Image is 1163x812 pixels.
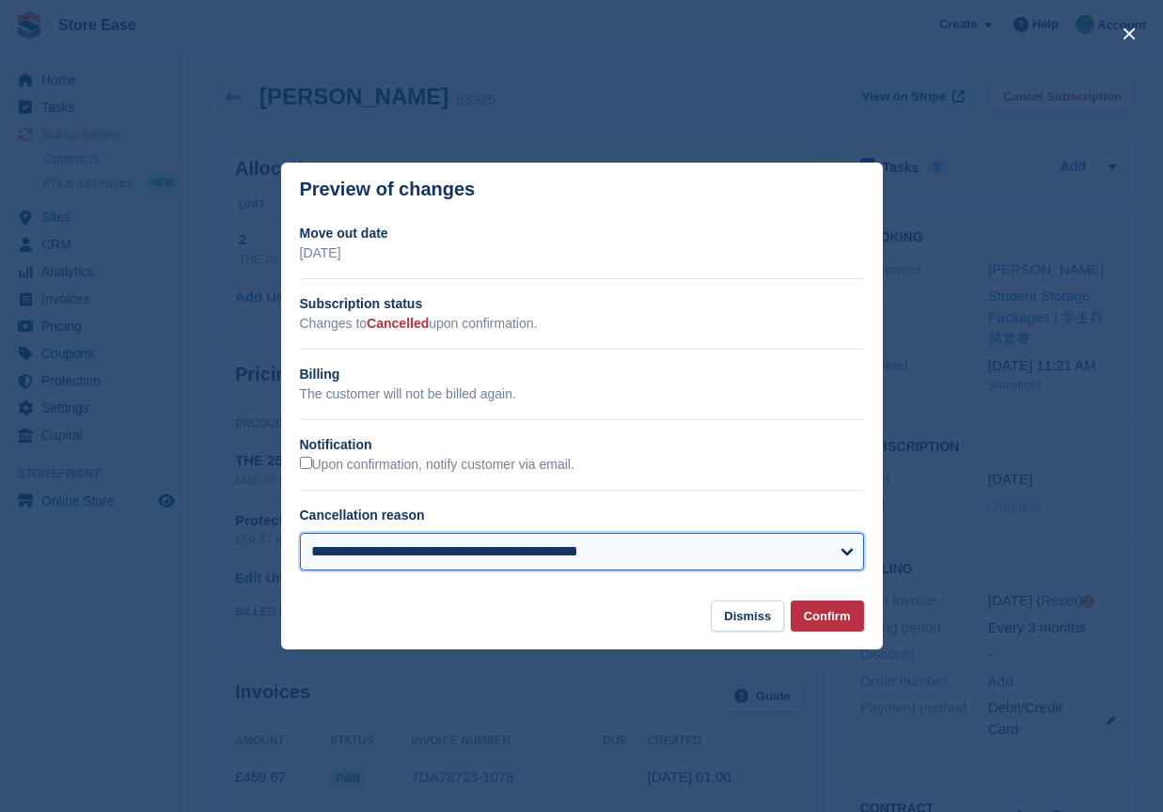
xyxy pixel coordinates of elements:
h2: Notification [300,435,864,455]
label: Upon confirmation, notify customer via email. [300,457,574,474]
p: Changes to upon confirmation. [300,314,864,334]
span: Cancelled [367,316,429,331]
label: Cancellation reason [300,507,425,523]
button: close [1114,19,1144,49]
h2: Subscription status [300,294,864,314]
p: Preview of changes [300,179,476,200]
h2: Move out date [300,224,864,243]
button: Confirm [791,601,864,632]
p: The customer will not be billed again. [300,384,864,404]
input: Upon confirmation, notify customer via email. [300,457,312,469]
p: [DATE] [300,243,864,263]
button: Dismiss [711,601,784,632]
h2: Billing [300,365,864,384]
